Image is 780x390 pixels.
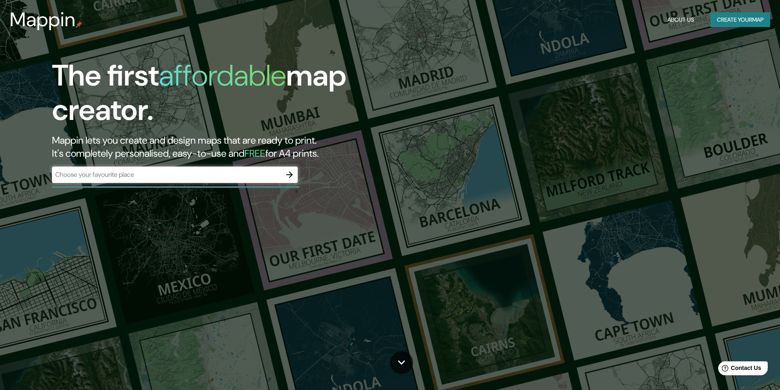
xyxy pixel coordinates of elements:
button: About Us [664,12,697,27]
h3: Mappin [10,8,76,31]
img: mappin-pin [76,21,82,28]
input: Choose your favourite place [52,170,281,179]
h1: affordable [159,56,286,95]
iframe: Help widget launcher [707,358,771,381]
h5: FREE [244,147,265,160]
h2: Mappin lets you create and design maps that are ready to print. It's completely personalised, eas... [52,134,442,160]
button: Create yourmap [710,12,770,27]
h1: The first map creator. [52,59,442,134]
